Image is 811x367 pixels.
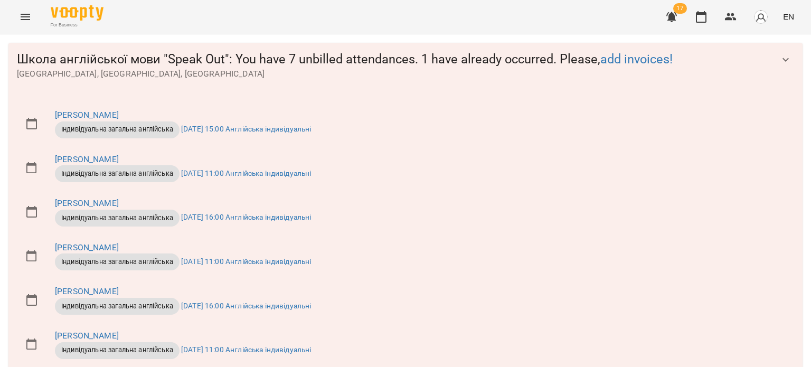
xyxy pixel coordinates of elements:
span: Індивідуальна загальна англійська [55,125,180,134]
a: [PERSON_NAME] [55,242,119,252]
span: Індивідуальна загальна англійська [55,257,180,267]
a: Індивідуальна загальна англійська [DATE] 11:00 Англійська індивідуальні [55,345,312,354]
span: Індивідуальна загальна англійська [55,213,180,223]
span: For Business [51,22,103,29]
a: [PERSON_NAME] [55,331,119,341]
a: [PERSON_NAME] [55,154,119,164]
a: Індивідуальна загальна англійська [DATE] 11:00 Англійська індивідуальні [55,169,312,177]
span: 17 [673,3,687,14]
img: Voopty Logo [51,5,103,21]
span: Індивідуальна загальна англійська [55,302,180,311]
a: Індивідуальна загальна англійська [DATE] 15:00 Англійська індивідуальні [55,125,312,133]
button: EN [779,7,798,26]
img: avatar_s.png [753,10,768,24]
a: [PERSON_NAME] [55,286,119,296]
a: [PERSON_NAME] [55,198,119,208]
span: Індивідуальна загальна англійська [55,345,180,355]
a: add invoices! [600,52,673,67]
span: [GEOGRAPHIC_DATA], [GEOGRAPHIC_DATA], [GEOGRAPHIC_DATA] [17,68,773,80]
a: Індивідуальна загальна англійська [DATE] 11:00 Англійська індивідуальні [55,257,312,266]
a: [PERSON_NAME] [55,110,119,120]
a: Індивідуальна загальна англійська [DATE] 16:00 Англійська індивідуальні [55,302,312,310]
span: Школа англійської мови "Speak Out" : You have 7 unbilled attendances. 1 have already occurred. Pl... [17,51,773,68]
span: Індивідуальна загальна англійська [55,169,180,178]
a: Індивідуальна загальна англійська [DATE] 16:00 Англійська індивідуальні [55,213,312,221]
span: EN [783,11,794,22]
button: Menu [13,4,38,30]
